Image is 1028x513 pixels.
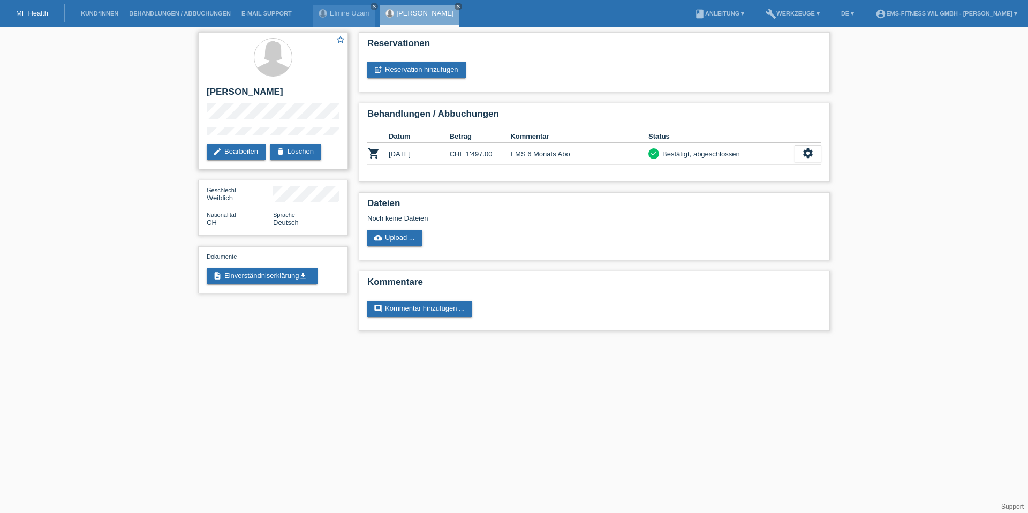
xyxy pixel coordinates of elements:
[455,3,462,10] a: close
[456,4,461,9] i: close
[336,35,345,44] i: star_border
[760,10,825,17] a: buildWerkzeuge ▾
[372,4,377,9] i: close
[389,130,450,143] th: Datum
[374,304,382,313] i: comment
[367,230,422,246] a: cloud_uploadUpload ...
[276,147,285,156] i: delete
[273,218,299,227] span: Deutsch
[367,301,472,317] a: commentKommentar hinzufügen ...
[336,35,345,46] a: star_border
[236,10,297,17] a: E-Mail Support
[207,186,273,202] div: Weiblich
[330,9,369,17] a: Elmire Uzairi
[374,65,382,74] i: post_add
[766,9,776,19] i: build
[659,148,740,160] div: Bestätigt, abgeschlossen
[836,10,859,17] a: DE ▾
[270,144,321,160] a: deleteLöschen
[450,143,511,165] td: CHF 1'497.00
[1001,503,1024,510] a: Support
[299,271,307,280] i: get_app
[367,109,821,125] h2: Behandlungen / Abbuchungen
[124,10,236,17] a: Behandlungen / Abbuchungen
[367,147,380,160] i: POSP00025900
[367,38,821,54] h2: Reservationen
[694,9,705,19] i: book
[273,212,295,218] span: Sprache
[689,10,750,17] a: bookAnleitung ▾
[207,218,217,227] span: Schweiz
[367,198,821,214] h2: Dateien
[374,233,382,242] i: cloud_upload
[16,9,48,17] a: MF Health
[367,62,466,78] a: post_addReservation hinzufügen
[510,143,648,165] td: EMS 6 Monats Abo
[207,253,237,260] span: Dokumente
[389,143,450,165] td: [DATE]
[207,187,236,193] span: Geschlecht
[650,149,657,157] i: check
[870,10,1023,17] a: account_circleEMS-Fitness Wil GmbH - [PERSON_NAME] ▾
[207,144,266,160] a: editBearbeiten
[875,9,886,19] i: account_circle
[648,130,795,143] th: Status
[510,130,648,143] th: Kommentar
[213,147,222,156] i: edit
[802,147,814,159] i: settings
[450,130,511,143] th: Betrag
[75,10,124,17] a: Kund*innen
[371,3,378,10] a: close
[207,268,318,284] a: descriptionEinverständniserklärungget_app
[367,214,694,222] div: Noch keine Dateien
[397,9,454,17] a: [PERSON_NAME]
[367,277,821,293] h2: Kommentare
[213,271,222,280] i: description
[207,87,339,103] h2: [PERSON_NAME]
[207,212,236,218] span: Nationalität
